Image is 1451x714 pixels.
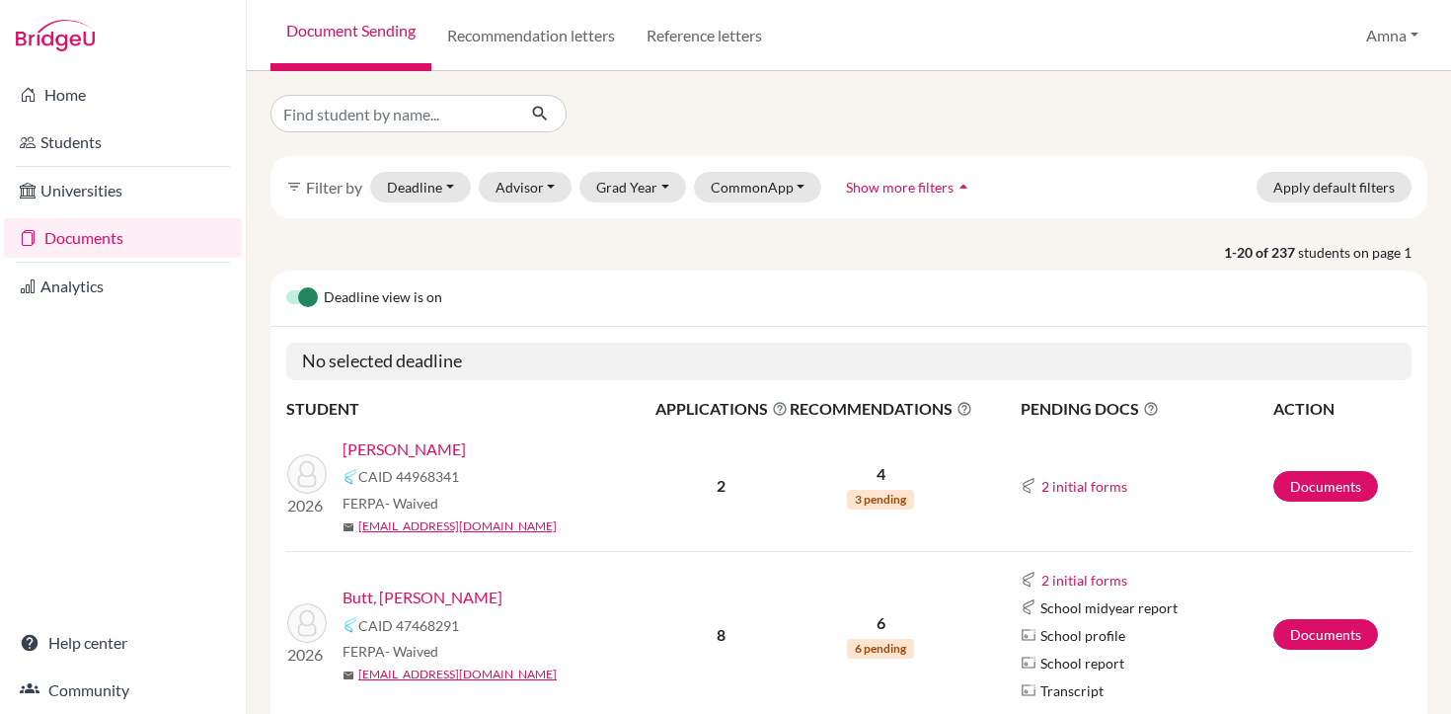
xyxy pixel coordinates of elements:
[846,179,954,196] span: Show more filters
[1040,680,1104,701] span: Transcript
[4,623,242,663] a: Help center
[1021,627,1036,643] img: Parchments logo
[358,666,557,683] a: [EMAIL_ADDRESS][DOMAIN_NAME]
[4,171,242,210] a: Universities
[4,75,242,115] a: Home
[579,172,686,202] button: Grad Year
[1021,599,1036,615] img: Common App logo
[343,670,354,681] span: mail
[1040,475,1128,498] button: 2 initial forms
[790,611,972,635] p: 6
[358,615,459,636] span: CAID 47468291
[385,643,438,660] span: - Waived
[287,494,327,517] p: 2026
[1040,569,1128,592] button: 2 initial forms
[1040,597,1178,618] span: School midyear report
[717,625,725,644] b: 8
[343,617,358,633] img: Common App logo
[324,286,442,310] span: Deadline view is on
[1021,572,1036,588] img: Common App logo
[343,521,354,533] span: mail
[343,437,466,461] a: [PERSON_NAME]
[790,462,972,486] p: 4
[1272,396,1412,422] th: ACTION
[1021,655,1036,671] img: Parchments logo
[385,495,438,512] span: - Waived
[1273,619,1378,650] a: Documents
[286,179,302,195] i: filter_list
[287,643,327,667] p: 2026
[286,343,1412,380] h5: No selected deadline
[847,639,914,659] span: 6 pending
[343,586,502,609] a: Butt, [PERSON_NAME]
[479,172,573,202] button: Advisor
[694,172,822,202] button: CommonApp
[1224,242,1298,263] strong: 1-20 of 237
[4,267,242,306] a: Analytics
[343,469,358,485] img: Common App logo
[287,454,327,494] img: Arif, Adam
[358,517,557,535] a: [EMAIL_ADDRESS][DOMAIN_NAME]
[343,493,438,514] span: FERPA
[343,641,438,662] span: FERPA
[1298,242,1427,263] span: students on page 1
[1257,172,1412,202] button: Apply default filters
[954,177,973,197] i: arrow_drop_up
[1021,478,1036,494] img: Common App logo
[1040,653,1124,674] span: School report
[287,603,327,643] img: Butt, Muhammad Yousha Talib
[847,490,914,510] span: 3 pending
[1021,397,1272,421] span: PENDING DOCS
[829,172,990,202] button: Show more filtersarrow_drop_up
[655,397,788,421] span: APPLICATIONS
[286,396,654,422] th: STUDENT
[1357,17,1427,54] button: Amna
[358,466,459,487] span: CAID 44968341
[1040,625,1125,646] span: School profile
[4,122,242,162] a: Students
[790,397,972,421] span: RECOMMENDATIONS
[4,218,242,258] a: Documents
[717,476,725,495] b: 2
[4,671,242,710] a: Community
[270,95,515,132] input: Find student by name...
[16,20,95,51] img: Bridge-U
[370,172,471,202] button: Deadline
[1021,682,1036,698] img: Parchments logo
[306,178,362,197] span: Filter by
[1273,471,1378,502] a: Documents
